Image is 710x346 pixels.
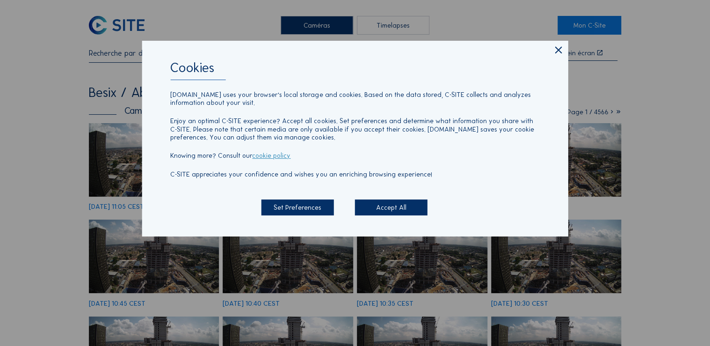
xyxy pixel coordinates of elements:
[170,152,539,160] p: Knowing more? Consult our
[252,151,290,160] a: cookie policy
[170,61,539,80] div: Cookies
[170,117,539,141] p: Enjoy an optimal C-SITE experience? Accept all cookies. Set preferences and determine what inform...
[170,170,539,178] p: C-SITE appreciates your confidence and wishes you an enriching browsing experience!
[355,199,427,216] div: Accept All
[170,91,539,107] p: [DOMAIN_NAME] uses your browser's local storage and cookies. Based on the data stored, C-SITE col...
[261,199,334,216] div: Set Preferences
